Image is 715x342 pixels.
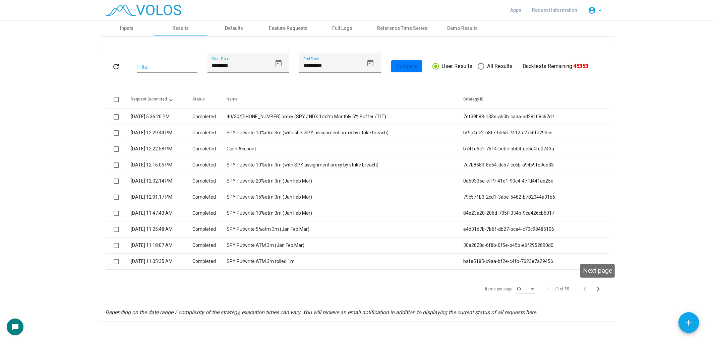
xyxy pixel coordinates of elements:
[464,157,610,173] td: 7c7b8683-8e64-dc57-cc6b-a9459fe9ed33
[464,254,610,270] td: bafe5185-c9aa-bf2e-c4fb-7623e7a29456
[517,287,535,292] mat-select: Items per page:
[464,189,610,205] td: 79c571b3-2cd1-3abe-5482-b782044a31b6
[397,64,417,69] span: Compare
[131,125,192,141] td: [DATE] 12:29:44 PM
[227,189,463,205] td: SPY Putwrite 15%otm 3m (Jan Feb Mar)
[588,6,596,14] mat-icon: account_circle
[272,57,285,70] button: Open calendar
[192,96,205,102] div: Status
[377,25,428,32] div: Reference Time Series
[227,254,463,270] td: SPY Putwrite ATM 3m rolled 1m
[131,173,192,189] td: [DATE] 12:02:14 PM
[192,109,227,125] td: Completed
[192,205,227,221] td: Completed
[439,62,472,70] span: User Results
[269,25,308,32] div: Feature Requests
[447,25,478,32] div: Demo Results
[227,96,238,102] div: Name
[523,62,588,70] div: Backtests Remaining:
[131,157,192,173] td: [DATE] 12:16:05 PM
[573,63,588,69] b: 45353
[505,4,527,16] a: Apps
[547,286,570,292] div: 1 – 10 of 55
[120,25,134,32] div: Inputs
[464,205,610,221] td: 84e23a20-206d-705f-334b-9ca426cb6017
[580,282,594,296] button: Previous page
[131,189,192,205] td: [DATE] 12:01:17 PM
[464,221,610,237] td: e4d31d7b-7b6f-db27-bca4-c70c98485106
[192,189,227,205] td: Completed
[532,7,578,13] span: Request Information
[131,205,192,221] td: [DATE] 11:47:43 AM
[464,109,610,125] td: 7ef39b83-133e-ab0b-caaa-ad28108c67d1
[227,221,463,237] td: SPY Putwrite 5%otm 3m (Jan Feb Mar)
[227,205,463,221] td: SPY Putwrite 10%otm 3m (Jan Feb Mar)
[227,157,463,173] td: SPY Putwrite 10%otm 3m (with SPY assignment proxy by strike breach)
[227,141,463,157] td: Cash Account
[131,221,192,237] td: [DATE] 11:25:48 AM
[517,287,521,291] span: 10
[594,282,607,296] button: Next page
[131,141,192,157] td: [DATE] 12:22:58 PM
[192,157,227,173] td: Completed
[131,109,192,125] td: [DATE] 5:36:20 PM
[678,312,699,333] button: Add icon
[227,173,463,189] td: SPY Putwrite 20%otm 3m (Jan Feb Mar)
[172,25,189,32] div: Results
[192,141,227,157] td: Completed
[511,7,522,13] span: Apps
[464,237,610,254] td: 30a2828c-6f8b-0f5e-b45b-e6f2952890d0
[333,25,353,32] div: Full Logs
[131,96,192,102] div: Request Submitted
[227,237,463,254] td: SPY Putwrite ATM 3m (Jan Feb Mar)
[192,237,227,254] td: Completed
[192,254,227,270] td: Completed
[464,125,610,141] td: bf9b4dc2-b8f7-bb65-7412-c27c6fd293ce
[192,221,227,237] td: Completed
[11,323,19,331] mat-icon: chat_bubble
[131,237,192,254] td: [DATE] 11:18:07 AM
[227,109,463,125] td: 40/30/[PHONE_NUMBER] proxy (SPY / NDX 1m2m Monthly 5% Buffer /TLT)
[485,286,514,292] div: Items per page:
[391,60,422,72] button: Compare
[227,125,463,141] td: SPY Putwrite 10%otm 3m (with 50% SPY assignment proxy by strike breach)
[527,4,583,16] a: Request Information
[192,96,227,102] div: Status
[464,141,610,157] td: b741e5c1-7514-bebc-bb04-ee5c4fe0743a
[227,96,463,102] div: Name
[131,254,192,270] td: [DATE] 11:05:35 AM
[596,6,604,14] mat-icon: arrow_drop_down
[192,125,227,141] td: Completed
[464,96,484,102] div: Strategy ID
[225,25,243,32] div: Defaults
[131,96,167,102] div: Request Submitted
[464,96,602,102] div: Strategy ID
[684,319,693,327] mat-icon: add
[464,173,610,189] td: 0a59335e-eff9-41d1-90c4-47fd441ae25c
[106,309,538,316] i: Depending on the date range / complexity of the strategy, execution times can vary. You will reci...
[192,173,227,189] td: Completed
[364,57,377,70] button: Open calendar
[484,62,513,70] span: All Results
[112,63,120,71] mat-icon: refresh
